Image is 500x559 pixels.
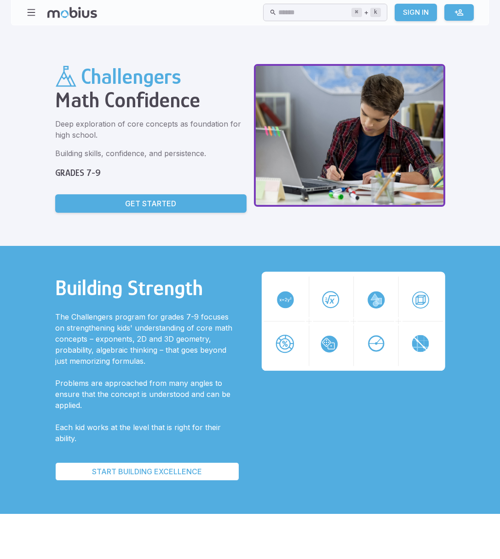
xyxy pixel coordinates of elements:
img: challengers header [254,64,445,207]
kbd: k [370,8,381,17]
p: The Challengers program for grades 7-9 focuses on strengthening kids' understanding of core math ... [55,311,239,367]
p: Building skills, confidence, and persistence. [55,148,247,159]
p: Get Started [125,198,176,209]
a: Start Building Excellence [55,462,239,481]
div: + [351,7,381,18]
h1: Math Confidence [55,89,247,111]
p: Start Building Excellence [92,466,202,477]
a: Sign In [395,4,437,21]
img: challengers-building-excellence.svg [261,272,445,371]
h2: Challengers [81,64,181,89]
p: Each kid works at the level that is right for their ability. [55,422,239,444]
p: Deep exploration of core concepts as foundation for high school. [55,118,247,140]
p: Problems are approached from many angles to ensure that the concept is understood and can be appl... [55,378,239,411]
h2: Building Strength [55,275,239,300]
a: Get Started [55,194,247,213]
h5: Grades 7-9 [55,166,247,180]
kbd: ⌘ [351,8,362,17]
